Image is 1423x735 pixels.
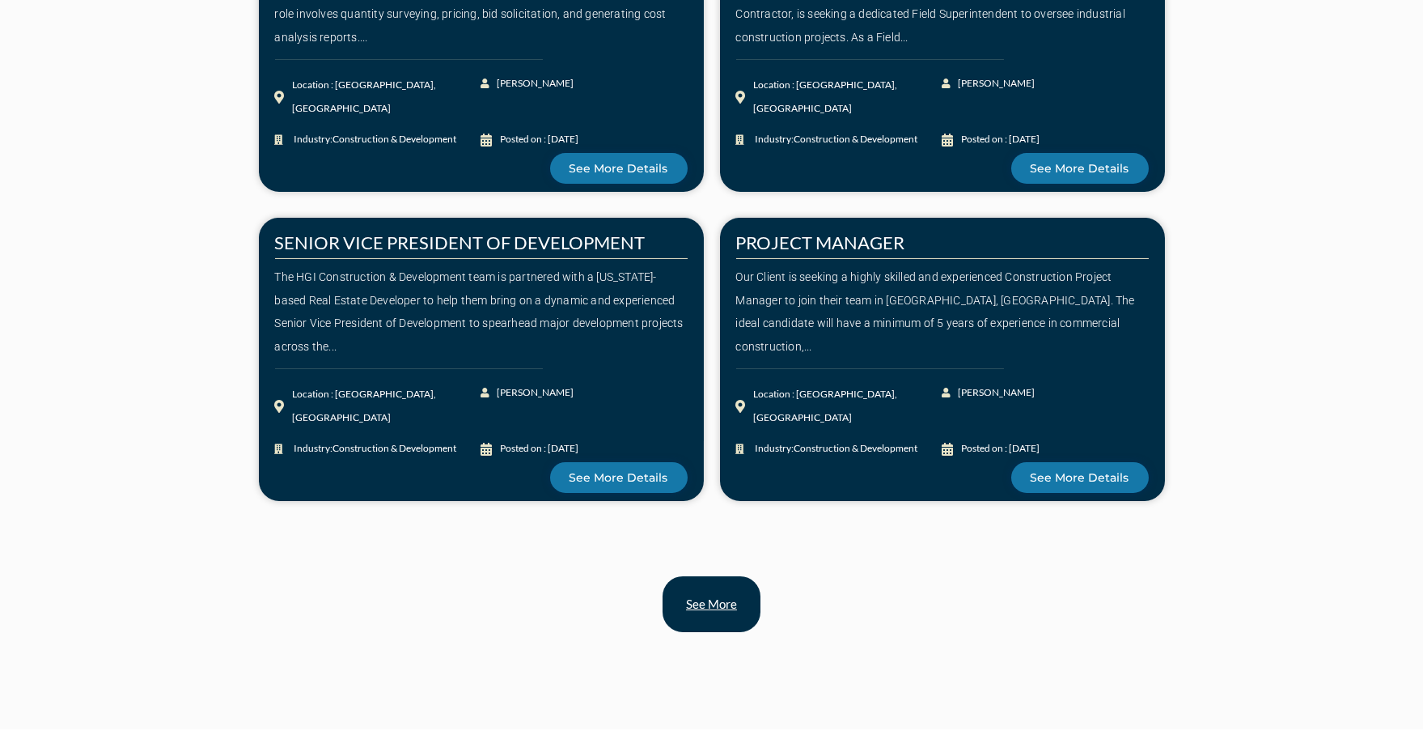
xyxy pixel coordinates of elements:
a: See more [663,576,760,632]
span: [PERSON_NAME] [493,381,574,405]
span: [PERSON_NAME] [955,381,1035,405]
div: The HGI Construction & Development team is partnered with a [US_STATE]-based Real Estate Develope... [275,266,688,359]
a: SENIOR VICE PRESIDENT OF DEVELOPMENT [275,232,646,253]
a: [PERSON_NAME] [481,72,585,96]
div: Location : [GEOGRAPHIC_DATA], [GEOGRAPHIC_DATA] [293,74,481,121]
span: Construction & Development [794,442,918,454]
a: See More Details [1011,462,1149,493]
div: Posted on : [DATE] [962,437,1040,461]
a: Industry:Construction & Development [275,128,481,151]
span: See More Details [570,472,668,483]
a: [PERSON_NAME] [942,381,1046,405]
span: See More Details [570,163,668,174]
a: [PERSON_NAME] [481,381,585,405]
span: Industry: [290,128,457,151]
div: Location : [GEOGRAPHIC_DATA], [GEOGRAPHIC_DATA] [754,383,942,430]
a: Industry:Construction & Development [736,437,942,461]
div: Posted on : [DATE] [501,128,579,151]
a: Industry:Construction & Development [275,437,481,461]
span: [PERSON_NAME] [493,72,574,96]
a: PROJECT MANAGER [736,232,905,253]
span: Construction & Development [333,133,457,145]
div: Location : [GEOGRAPHIC_DATA], [GEOGRAPHIC_DATA] [293,383,481,430]
span: Industry: [290,437,457,461]
div: Posted on : [DATE] [501,437,579,461]
span: Industry: [752,437,918,461]
span: See More Details [1031,472,1129,483]
span: [PERSON_NAME] [955,72,1035,96]
span: See more [686,598,737,610]
span: Construction & Development [333,442,457,454]
span: See More Details [1031,163,1129,174]
div: Posted on : [DATE] [962,128,1040,151]
div: Location : [GEOGRAPHIC_DATA], [GEOGRAPHIC_DATA] [754,74,942,121]
a: See More Details [1011,153,1149,184]
a: Industry:Construction & Development [736,128,942,151]
span: Construction & Development [794,133,918,145]
a: See More Details [550,153,688,184]
a: [PERSON_NAME] [942,72,1046,96]
div: Our Client is seeking a highly skilled and experienced Construction Project Manager to join their... [736,266,1149,359]
a: See More Details [550,462,688,493]
span: Industry: [752,128,918,151]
